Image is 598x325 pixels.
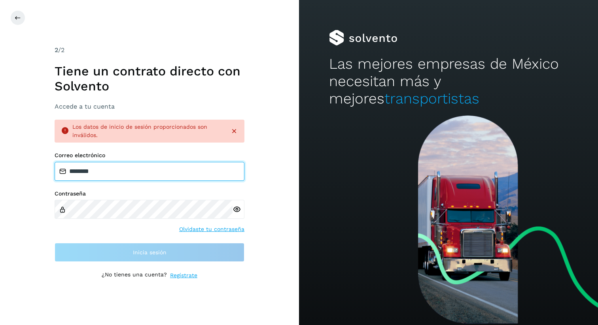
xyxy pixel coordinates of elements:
a: Regístrate [170,271,197,280]
span: Inicia sesión [133,250,167,255]
p: ¿No tienes una cuenta? [102,271,167,280]
div: Los datos de inicio de sesión proporcionados son inválidos. [72,123,224,139]
h2: Las mejores empresas de México necesitan más y mejores [329,55,568,108]
label: Correo electrónico [55,152,244,159]
a: Olvidaste tu contraseña [179,225,244,233]
h3: Accede a tu cuenta [55,103,244,110]
label: Contraseña [55,190,244,197]
span: 2 [55,46,58,54]
span: transportistas [384,90,479,107]
button: Inicia sesión [55,243,244,262]
h1: Tiene un contrato directo con Solvento [55,64,244,94]
div: /2 [55,45,244,55]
